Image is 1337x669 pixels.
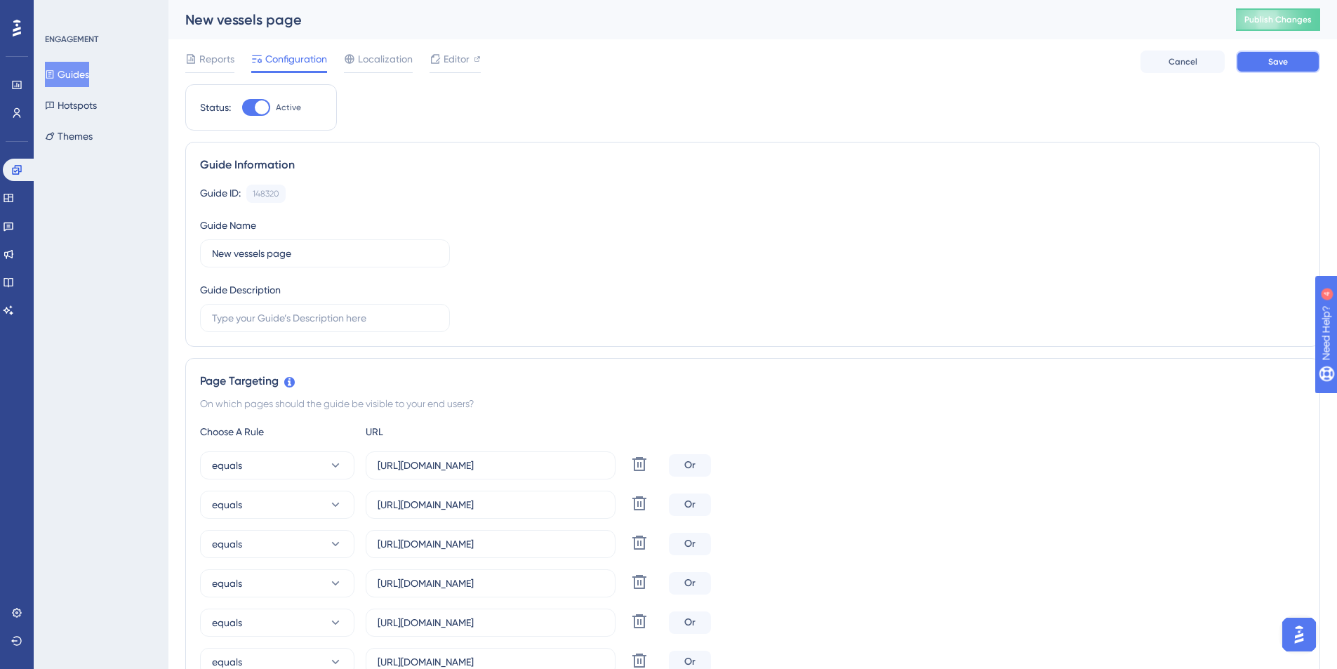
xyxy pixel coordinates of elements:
span: Publish Changes [1244,14,1312,25]
button: equals [200,451,354,479]
input: yourwebsite.com/path [378,497,604,512]
div: Or [669,494,711,516]
div: Page Targeting [200,373,1305,390]
button: Hotspots [45,93,97,118]
button: equals [200,530,354,558]
div: New vessels page [185,10,1201,29]
span: Need Help? [33,4,88,20]
div: On which pages should the guide be visible to your end users? [200,395,1305,412]
div: Or [669,611,711,634]
button: Cancel [1140,51,1225,73]
input: yourwebsite.com/path [378,536,604,552]
div: ENGAGEMENT [45,34,98,45]
span: Active [276,102,301,113]
div: Guide Name [200,217,256,234]
div: Or [669,454,711,477]
span: equals [212,536,242,552]
div: Or [669,533,711,555]
input: yourwebsite.com/path [378,458,604,473]
button: equals [200,609,354,637]
button: Themes [45,124,93,149]
button: equals [200,569,354,597]
button: Publish Changes [1236,8,1320,31]
input: Type your Guide’s Name here [212,246,438,261]
div: URL [366,423,520,440]
button: Save [1236,51,1320,73]
span: Localization [358,51,413,67]
div: Or [669,572,711,595]
span: equals [212,457,242,474]
span: equals [212,614,242,631]
div: Choose A Rule [200,423,354,440]
span: Configuration [265,51,327,67]
div: Guide Information [200,157,1305,173]
input: Type your Guide’s Description here [212,310,438,326]
span: Save [1268,56,1288,67]
span: equals [212,575,242,592]
span: Cancel [1169,56,1197,67]
div: Guide Description [200,281,281,298]
button: equals [200,491,354,519]
iframe: UserGuiding AI Assistant Launcher [1278,614,1320,656]
button: Guides [45,62,89,87]
input: yourwebsite.com/path [378,576,604,591]
span: Reports [199,51,234,67]
span: Editor [444,51,470,67]
div: Status: [200,99,231,116]
div: 4 [98,7,102,18]
input: yourwebsite.com/path [378,615,604,630]
div: Guide ID: [200,185,241,203]
div: 148320 [253,188,279,199]
span: equals [212,496,242,513]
